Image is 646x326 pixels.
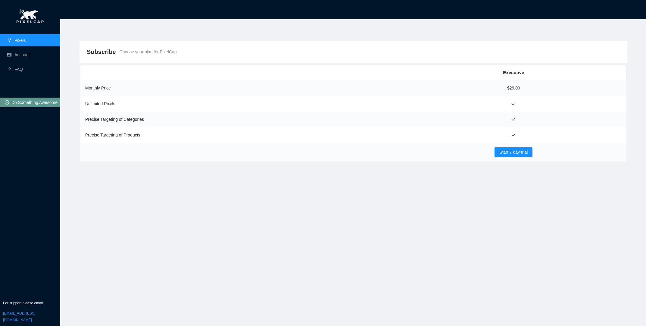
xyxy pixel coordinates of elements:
span: Start 7 day trial [499,149,528,155]
p: For support please email: [3,300,57,306]
td: Monthly Price [80,80,401,96]
span: Choose your plan for PixelCap. [120,49,178,55]
img: pixel-cap.png [12,6,48,27]
a: Pixels [14,38,26,43]
td: $29.00 [401,80,626,96]
a: Account [14,52,30,57]
a: FAQ [14,67,23,72]
button: Start 7 day trial [495,147,532,157]
td: Precise Targeting of Categories [80,111,401,127]
span: check [511,133,516,137]
th: Executive [401,65,626,80]
td: Precise Targeting of Products [80,127,401,143]
span: smile [5,100,9,105]
span: Do Something Awesome [11,99,58,106]
td: Unlimited Pixels [80,96,401,111]
span: check [511,102,516,106]
a: [EMAIL_ADDRESS][DOMAIN_NAME] [3,311,35,322]
span: check [511,117,516,121]
span: Subscribe [87,47,116,57]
